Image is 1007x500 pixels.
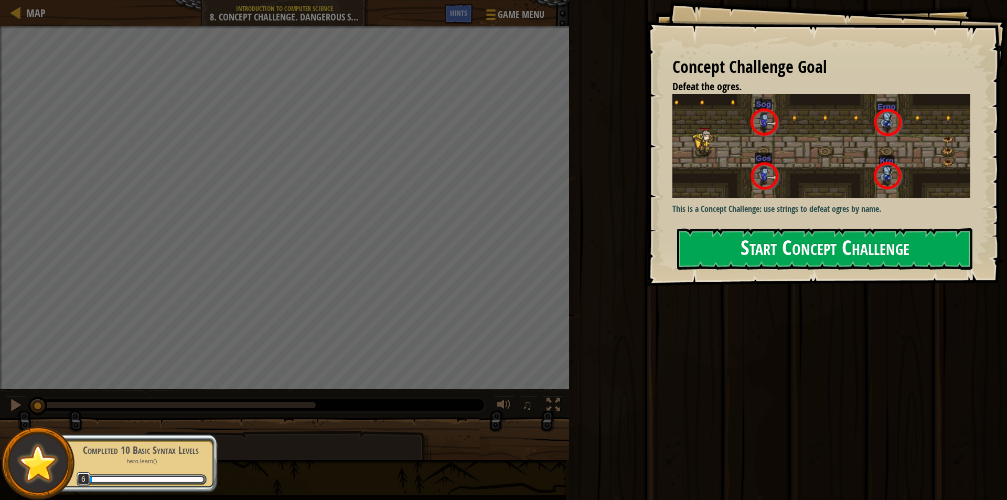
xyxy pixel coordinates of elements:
[659,79,968,94] li: Defeat the ogres.
[543,396,564,417] button: Toggle fullscreen
[450,8,467,18] span: Hints
[672,94,978,198] img: Dangerous steps new
[672,203,978,215] p: This is a Concept Challenge: use strings to defeat ogres by name.
[520,396,538,417] button: ♫
[14,440,62,486] img: default.png
[5,396,26,417] button: Ctrl + P: Pause
[21,6,46,20] a: Map
[494,396,515,417] button: Adjust volume
[77,472,91,486] span: 6
[26,6,46,20] span: Map
[677,228,972,270] button: Start Concept Challenge
[672,79,742,93] span: Defeat the ogres.
[672,55,970,79] div: Concept Challenge Goal
[522,397,532,413] span: ♫
[478,4,551,29] button: Game Menu
[74,443,207,458] div: Completed 10 Basic Syntax Levels
[498,8,544,22] span: Game Menu
[74,458,207,465] p: hero.learn()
